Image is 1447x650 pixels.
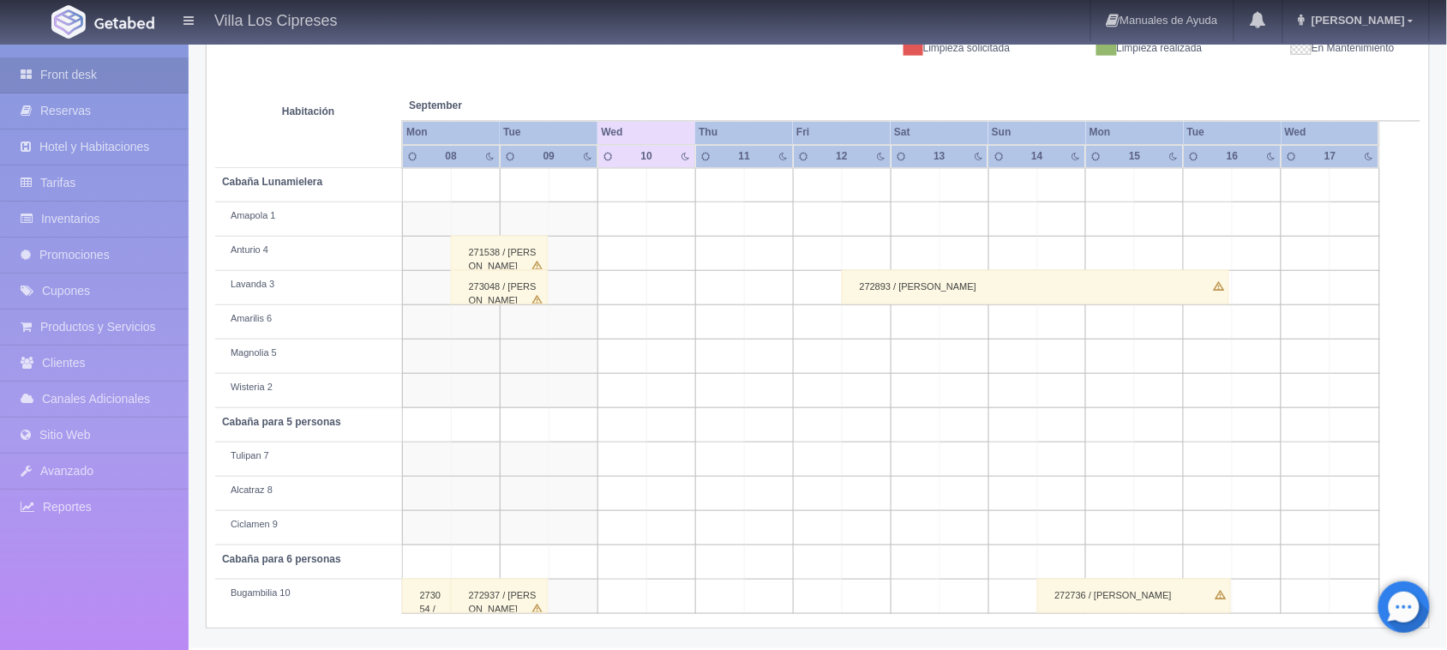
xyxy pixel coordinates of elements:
div: 272893 / [PERSON_NAME] [842,270,1229,304]
div: 272736 / [PERSON_NAME] [1037,579,1231,613]
span: [PERSON_NAME] [1307,14,1405,27]
th: Mon [1086,121,1184,144]
div: Amarilis 6 [222,312,395,326]
div: 17 [1316,149,1346,164]
strong: Habitación [282,105,334,117]
div: 12 [827,149,857,164]
th: Fri [793,121,891,144]
div: 09 [534,149,564,164]
div: Tulipan 7 [222,449,395,463]
div: 15 [1120,149,1150,164]
div: Anturio 4 [222,244,395,257]
img: Getabed [51,5,86,39]
th: Wed [1282,121,1379,144]
div: Limpieza realizada [1023,41,1215,56]
div: 271538 / [PERSON_NAME] [451,236,548,270]
div: Amapola 1 [222,209,395,223]
div: Wisteria 2 [222,381,395,394]
img: Getabed [94,16,154,29]
div: Magnolia 5 [222,346,395,360]
th: Sat [891,121,988,144]
div: 14 [1023,149,1053,164]
span: September [409,99,591,113]
div: Limpieza solicitada [831,41,1023,56]
th: Tue [500,121,597,144]
div: 13 [925,149,955,164]
b: Cabaña para 6 personas [222,553,341,565]
div: 272937 / [PERSON_NAME] [451,579,548,613]
div: Ciclamen 9 [222,518,395,532]
div: Alcatraz 8 [222,484,395,497]
b: Cabaña para 5 personas [222,416,341,428]
h4: Villa Los Cipreses [214,9,338,30]
div: En Mantenimiento [1216,41,1408,56]
div: Bugambilia 10 [222,587,395,600]
th: Sun [988,121,1086,144]
div: 16 [1218,149,1248,164]
div: 273048 / [PERSON_NAME] [451,270,548,304]
div: 08 [436,149,466,164]
div: 10 [632,149,662,164]
th: Wed [597,121,695,144]
div: Lavanda 3 [222,278,395,292]
b: Cabaña Lunamielera [222,176,322,188]
div: 11 [730,149,760,164]
th: Tue [1184,121,1282,144]
th: Mon [402,121,500,144]
th: Thu [695,121,793,144]
div: 273054 / [PERSON_NAME] [402,579,452,613]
